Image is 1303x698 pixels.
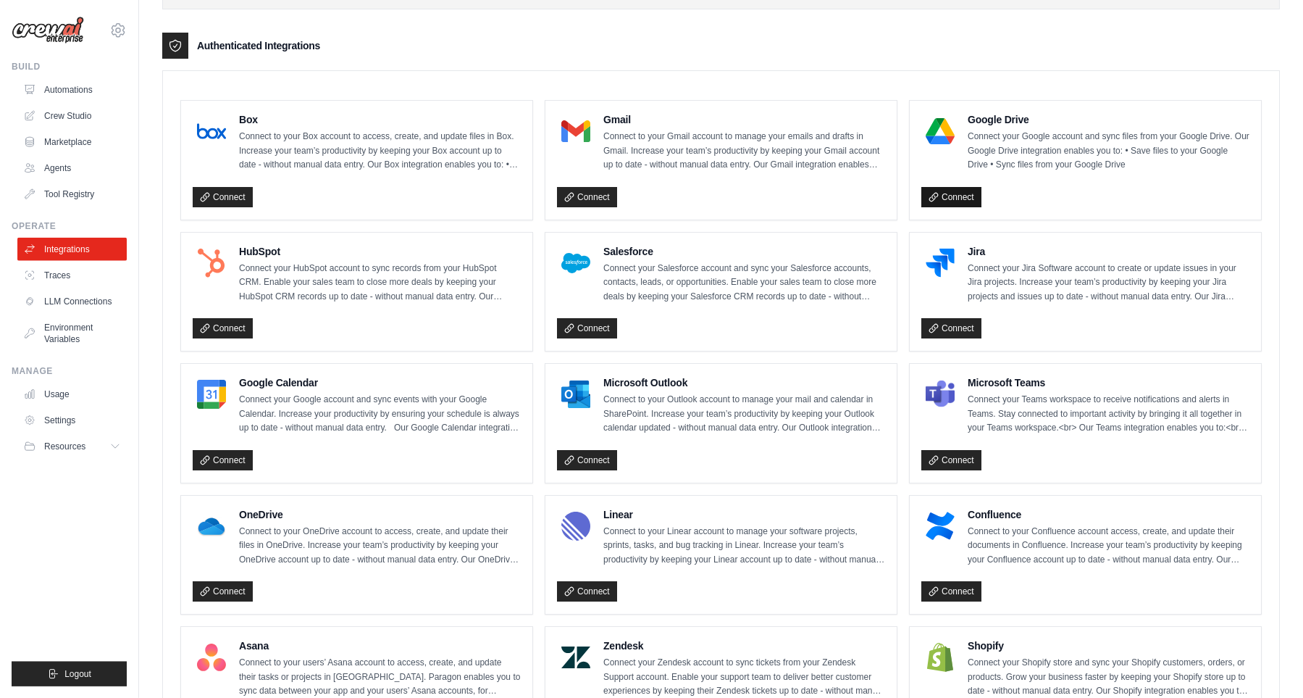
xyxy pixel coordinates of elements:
a: Settings [17,409,127,432]
p: Connect to your OneDrive account to access, create, and update their files in OneDrive. Increase ... [239,525,521,568]
a: Usage [17,383,127,406]
img: Linear Logo [561,512,590,541]
img: OneDrive Logo [197,512,226,541]
a: Connect [921,581,981,602]
h4: Salesforce [603,244,885,259]
p: Connect to your Linear account to manage your software projects, sprints, tasks, and bug tracking... [603,525,885,568]
p: Connect to your Confluence account access, create, and update their documents in Confluence. Incr... [968,525,1249,568]
button: Logout [12,662,127,686]
h4: OneDrive [239,507,521,522]
img: Microsoft Teams Logo [926,380,955,409]
img: HubSpot Logo [197,249,226,278]
h4: Asana [239,639,521,653]
p: Connect to your Gmail account to manage your emails and drafts in Gmail. Increase your team’s pro... [603,130,885,173]
h4: Google Calendar [239,375,521,390]
a: Connect [193,187,253,207]
h4: Confluence [968,507,1249,522]
a: Connect [921,318,981,338]
a: Automations [17,78,127,101]
h4: Microsoft Teams [968,375,1249,390]
img: Zendesk Logo [561,643,590,672]
a: Connect [193,318,253,338]
a: Integrations [17,238,127,261]
img: Box Logo [197,117,226,146]
img: Confluence Logo [926,512,955,541]
h4: Jira [968,244,1249,259]
a: Connect [193,581,253,602]
img: Google Calendar Logo [197,380,226,409]
p: Connect your HubSpot account to sync records from your HubSpot CRM. Enable your sales team to clo... [239,262,521,304]
a: Connect [557,581,617,602]
a: Marketplace [17,130,127,154]
img: Gmail Logo [561,117,590,146]
a: Connect [921,187,981,207]
img: Asana Logo [197,643,226,672]
a: Connect [193,450,253,470]
h4: Linear [603,507,885,522]
span: Resources [44,441,85,452]
a: Traces [17,264,127,287]
img: Microsoft Outlook Logo [561,380,590,409]
h4: Zendesk [603,639,885,653]
a: Tool Registry [17,183,127,206]
h4: Box [239,112,521,127]
a: Environment Variables [17,316,127,351]
h4: Shopify [968,639,1249,653]
p: Connect your Google account and sync events with your Google Calendar. Increase your productivity... [239,393,521,436]
a: LLM Connections [17,290,127,313]
a: Connect [921,450,981,470]
div: Manage [12,365,127,377]
a: Connect [557,450,617,470]
img: Jira Logo [926,249,955,278]
p: Connect to your Box account to access, create, and update files in Box. Increase your team’s prod... [239,130,521,173]
a: Crew Studio [17,104,127,128]
button: Resources [17,435,127,458]
div: Build [12,61,127,72]
a: Agents [17,157,127,180]
p: Connect to your Outlook account to manage your mail and calendar in SharePoint. Increase your tea... [603,393,885,436]
div: Operate [12,220,127,232]
p: Connect your Teams workspace to receive notifications and alerts in Teams. Stay connected to impo... [968,393,1249,436]
h4: Microsoft Outlook [603,375,885,390]
p: Connect your Salesforce account and sync your Salesforce accounts, contacts, leads, or opportunit... [603,262,885,304]
img: Salesforce Logo [561,249,590,278]
h4: Google Drive [968,112,1249,127]
h4: Gmail [603,112,885,127]
h3: Authenticated Integrations [197,38,320,53]
a: Connect [557,318,617,338]
img: Shopify Logo [926,643,955,672]
p: Connect your Jira Software account to create or update issues in your Jira projects. Increase you... [968,262,1249,304]
img: Google Drive Logo [926,117,955,146]
span: Logout [64,668,91,680]
a: Connect [557,187,617,207]
p: Connect your Google account and sync files from your Google Drive. Our Google Drive integration e... [968,130,1249,173]
img: Logo [12,17,84,44]
h4: HubSpot [239,244,521,259]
